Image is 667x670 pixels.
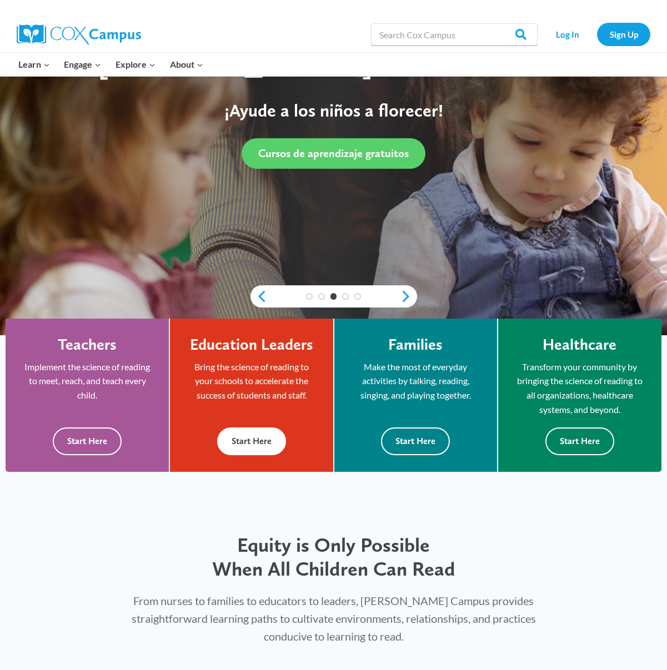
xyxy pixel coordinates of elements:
p: Bring the science of reading to your schools to accelerate the success of students and staff. [187,360,316,402]
a: Sign Up [597,23,650,46]
button: Start Here [545,427,614,455]
button: Child menu of Explore [108,53,163,76]
a: Healthcare Transform your community by bringing the science of reading to all organizations, heal... [498,319,661,471]
nav: Secondary Navigation [543,23,650,46]
a: Families Make the most of everyday activities by talking, reading, singing, and playing together.... [334,319,497,471]
img: Cox Campus [17,24,141,44]
p: Make the most of everyday activities by talking, reading, singing, and playing together. [351,360,480,402]
a: Education Leaders Bring the science of reading to your schools to accelerate the success of stude... [170,319,333,471]
button: Start Here [217,427,286,455]
button: Start Here [381,427,450,455]
button: Child menu of Engage [57,53,109,76]
h4: Families [388,335,443,354]
nav: Primary Navigation [11,53,210,76]
h4: Healthcare [543,335,616,354]
span: Equity is Only Possible When All Children Can Read [212,533,455,581]
a: Teachers Implement the science of reading to meet, reach, and teach every child. Start Here [6,319,169,471]
button: Child menu of About [163,53,210,76]
a: Log In [543,23,591,46]
p: Transform your community by bringing the science of reading to all organizations, healthcare syst... [515,360,645,416]
h4: Teachers [58,335,117,354]
input: Search Cox Campus [371,23,538,46]
button: Start Here [53,427,122,455]
p: From nurses to families to educators to leaders, [PERSON_NAME] Campus provides straightforward le... [119,592,549,645]
p: ¡Ayude a los niños a florecer! [22,100,645,121]
h4: Education Leaders [190,335,313,354]
p: Implement the science of reading to meet, reach, and teach every child. [22,360,152,402]
a: Cursos de aprendizaje gratuitos [242,138,425,169]
span: Cursos de aprendizaje gratuitos [258,147,409,160]
button: Child menu of Learn [11,53,57,76]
